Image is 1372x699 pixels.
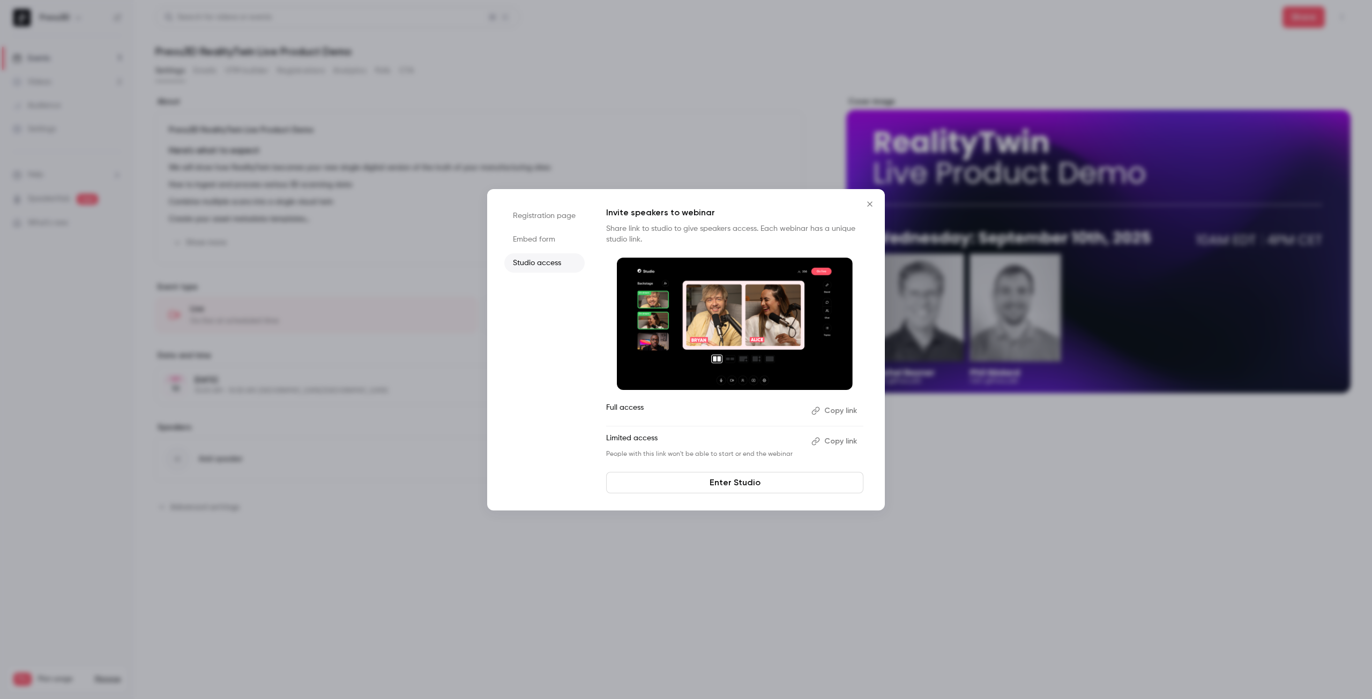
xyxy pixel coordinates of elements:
[504,206,585,226] li: Registration page
[807,402,863,419] button: Copy link
[504,253,585,273] li: Studio access
[859,193,881,215] button: Close
[606,450,803,459] p: People with this link won't be able to start or end the webinar
[617,258,853,390] img: Invite speakers to webinar
[606,206,863,219] p: Invite speakers to webinar
[807,433,863,450] button: Copy link
[606,402,803,419] p: Full access
[606,433,803,450] p: Limited access
[504,230,585,249] li: Embed form
[606,472,863,493] a: Enter Studio
[606,223,863,245] p: Share link to studio to give speakers access. Each webinar has a unique studio link.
